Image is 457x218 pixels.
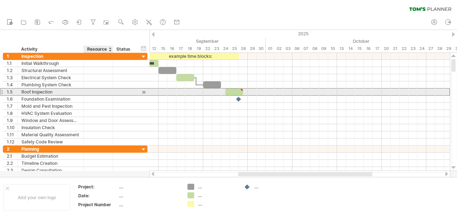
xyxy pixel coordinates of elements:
[364,45,373,52] div: Thursday, 16 October 2025
[7,53,17,60] div: 1
[7,146,17,152] div: 2
[198,201,237,207] div: ....
[198,184,237,190] div: ....
[7,103,17,110] div: 1.7
[408,45,417,52] div: Thursday, 23 October 2025
[167,45,176,52] div: Tuesday, 16 September 2025
[116,46,132,53] div: Status
[198,192,237,198] div: ....
[310,45,319,52] div: Wednesday, 8 October 2025
[7,167,17,174] div: 2.3
[21,117,80,124] div: Window and Door Assessment
[21,153,80,159] div: Budget Estimation
[400,45,408,52] div: Wednesday, 22 October 2025
[337,45,346,52] div: Monday, 13 October 2025
[292,45,301,52] div: Monday, 6 October 2025
[21,138,80,145] div: Safety Code Review
[257,45,266,52] div: Tuesday, 30 September 2025
[176,45,185,52] div: Wednesday, 17 September 2025
[301,45,310,52] div: Tuesday, 7 October 2025
[119,184,179,190] div: ....
[21,96,80,102] div: Foundation Examination
[346,45,355,52] div: Tuesday, 14 October 2025
[69,37,266,45] div: September 2025
[7,88,17,95] div: 1.5
[391,45,400,52] div: Tuesday, 21 October 2025
[254,184,293,190] div: ....
[7,74,17,81] div: 1.3
[21,74,80,81] div: Electrical System Check
[328,45,337,52] div: Friday, 10 October 2025
[78,193,117,199] div: Date:
[150,45,159,52] div: Friday, 12 September 2025
[283,45,292,52] div: Friday, 3 October 2025
[78,202,117,208] div: Project Number
[444,45,453,52] div: Wednesday, 29 October 2025
[21,88,80,95] div: Roof Inspection
[7,153,17,159] div: 2.1
[417,45,426,52] div: Friday, 24 October 2025
[7,81,17,88] div: 1.4
[248,45,257,52] div: Monday, 29 September 2025
[212,45,221,52] div: Tuesday, 23 September 2025
[21,110,80,117] div: HVAC System Evaluation
[21,124,80,131] div: Insulation Check
[119,202,179,208] div: ....
[21,103,80,110] div: Mold and Pest Inspection
[159,45,167,52] div: Monday, 15 September 2025
[382,45,391,52] div: Monday, 20 October 2025
[230,45,239,52] div: Thursday, 25 September 2025
[7,131,17,138] div: 1.11
[7,110,17,117] div: 1.8
[21,46,80,53] div: Activity
[7,67,17,74] div: 1.2
[7,138,17,145] div: 1.12
[119,193,179,199] div: ....
[21,53,80,60] div: Inspection
[435,45,444,52] div: Tuesday, 28 October 2025
[141,53,239,60] div: example time blocks:
[21,167,80,174] div: Design Consultation
[221,45,230,52] div: Wednesday, 24 September 2025
[7,60,17,67] div: 1.1
[21,146,80,152] div: Planning
[78,184,117,190] div: Project:
[426,45,435,52] div: Monday, 27 October 2025
[140,88,147,96] div: scroll to activity
[7,124,17,131] div: 1.10
[203,45,212,52] div: Monday, 22 September 2025
[7,96,17,102] div: 1.6
[87,46,109,53] div: Resource
[275,45,283,52] div: Thursday, 2 October 2025
[21,60,80,67] div: Initial Walkthrough
[7,160,17,167] div: 2.2
[21,160,80,167] div: Timeline Creation
[319,45,328,52] div: Thursday, 9 October 2025
[194,45,203,52] div: Friday, 19 September 2025
[4,184,70,211] div: Add your own logo
[373,45,382,52] div: Friday, 17 October 2025
[21,81,80,88] div: Plumbing System Check
[239,45,248,52] div: Friday, 26 September 2025
[7,117,17,124] div: 1.9
[185,45,194,52] div: Thursday, 18 September 2025
[21,131,80,138] div: Material Quality Assessment
[21,67,80,74] div: Structural Assessment
[355,45,364,52] div: Wednesday, 15 October 2025
[266,45,275,52] div: Wednesday, 1 October 2025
